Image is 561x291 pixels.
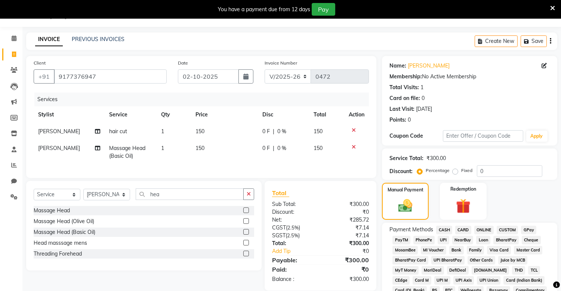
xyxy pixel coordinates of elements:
[105,106,157,123] th: Service
[388,187,423,193] label: Manual Payment
[416,105,432,113] div: [DATE]
[498,256,528,265] span: Juice by MCB
[272,189,289,197] span: Total
[38,128,80,135] span: [PERSON_NAME]
[266,208,321,216] div: Discount:
[34,228,95,236] div: Massage Head (Basic Oil)
[474,226,494,234] span: ONLINE
[273,128,274,135] span: |
[266,265,321,274] div: Paid:
[389,132,443,140] div: Coupon Code
[514,246,542,254] span: Master Card
[522,236,541,244] span: Cheque
[389,84,419,91] div: Total Visits:
[344,106,369,123] th: Action
[413,276,431,285] span: Card M
[312,3,335,16] button: Pay
[389,73,550,81] div: No Active Membership
[443,130,523,142] input: Enter Offer / Coupon Code
[422,266,444,275] span: MariDeal
[389,226,433,234] span: Payment Methods
[34,69,55,84] button: +91
[468,256,495,265] span: Other Cards
[528,266,540,275] span: TCL
[110,145,146,159] span: Massage Head (Basic Oil)
[110,128,127,135] span: hair cut
[277,128,286,135] span: 0 %
[461,167,472,174] label: Fixed
[422,94,425,102] div: 0
[321,200,375,208] div: ₹300.00
[392,256,428,265] span: BharatPay Card
[426,167,450,174] label: Percentage
[136,188,244,200] input: Search or Scan
[161,145,164,151] span: 1
[195,145,204,151] span: 150
[161,128,164,135] span: 1
[321,275,375,283] div: ₹300.00
[35,33,63,46] a: INVOICE
[314,128,323,135] span: 150
[512,266,525,275] span: THD
[451,197,475,215] img: _gift.svg
[321,224,375,232] div: ₹7.14
[34,106,105,123] th: Stylist
[38,145,80,151] span: [PERSON_NAME]
[503,276,545,285] span: Card (Indian Bank)
[34,239,87,247] div: Head masssage mens
[526,131,548,142] button: Apply
[195,128,204,135] span: 150
[287,232,298,238] span: 2.5%
[521,226,536,234] span: GPay
[277,144,286,152] span: 0 %
[72,36,124,43] a: PREVIOUS INVOICES
[34,207,70,215] div: Massage Head
[273,144,274,152] span: |
[447,266,469,275] span: DefiDeal
[266,216,321,224] div: Net:
[314,145,323,151] span: 150
[434,276,450,285] span: UPI M
[392,236,410,244] span: PayTM
[321,216,375,224] div: ₹285.72
[421,246,446,254] span: MI Voucher
[487,246,511,254] span: Visa Card
[389,154,423,162] div: Service Total:
[476,236,490,244] span: Loan
[389,62,406,70] div: Name:
[266,240,321,247] div: Total:
[389,105,414,113] div: Last Visit:
[497,226,518,234] span: CUSTOM
[266,232,321,240] div: ( )
[321,256,375,265] div: ₹300.00
[287,225,299,231] span: 2.5%
[321,208,375,216] div: ₹0
[472,266,509,275] span: [DOMAIN_NAME]
[389,168,413,175] div: Discount:
[178,60,188,66] label: Date
[34,218,94,225] div: Massage Head (Olive Oil)
[266,256,321,265] div: Payable:
[431,256,465,265] span: UPI BharatPay
[521,35,547,47] button: Save
[392,276,410,285] span: CEdge
[438,236,449,244] span: UPI
[34,250,82,258] div: Threading Forehead
[449,246,464,254] span: Bank
[266,275,321,283] div: Balance :
[34,60,46,66] label: Client
[34,93,374,106] div: Services
[408,116,411,124] div: 0
[266,247,330,255] a: Add Tip
[408,62,450,70] a: [PERSON_NAME]
[389,116,406,124] div: Points:
[272,224,286,231] span: CGST
[436,226,452,234] span: CASH
[389,94,420,102] div: Card on file:
[262,144,270,152] span: 0 F
[191,106,258,123] th: Price
[452,236,474,244] span: NearBuy
[389,73,422,81] div: Membership:
[413,236,435,244] span: PhonePe
[157,106,191,123] th: Qty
